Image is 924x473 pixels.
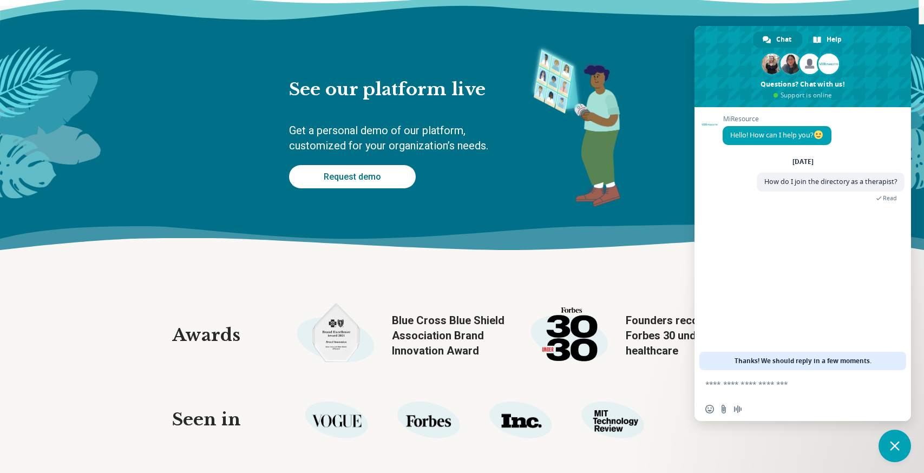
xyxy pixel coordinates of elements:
span: Founders recognized by Forbes 30 under 30 in healthcare [626,313,747,358]
span: Insert an emoji [705,405,714,413]
textarea: Compose your message... [705,379,876,389]
span: Read [883,194,897,202]
img: Forbes [394,396,464,444]
img: MIT [578,396,648,444]
div: Close chat [879,430,911,462]
img: bcbs [292,302,379,370]
p: Get a personal demo of our platform, customized for your organization’s needs. [289,123,514,153]
span: Audio message [733,405,742,413]
span: Thanks! We should reply in a few moments. [735,352,871,370]
div: Help [803,31,853,48]
h2: See our platform live [289,78,514,101]
div: [DATE] [792,159,814,165]
div: Awards [163,324,249,347]
div: Chat [753,31,802,48]
span: Help [827,31,842,48]
a: Request demo [289,165,416,188]
span: Send a file [719,405,728,413]
span: How do I join the directory as a therapist? [764,177,897,186]
span: Blue Cross Blue Shield Association Brand Innovation Award [392,313,513,358]
span: MiResource [723,115,831,123]
div: Seen in [163,409,250,431]
img: Inc [486,396,556,444]
img: forbes [526,304,613,367]
span: Chat [776,31,791,48]
span: Hello! How can I help you? [730,130,824,140]
img: Vogue [302,396,372,444]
